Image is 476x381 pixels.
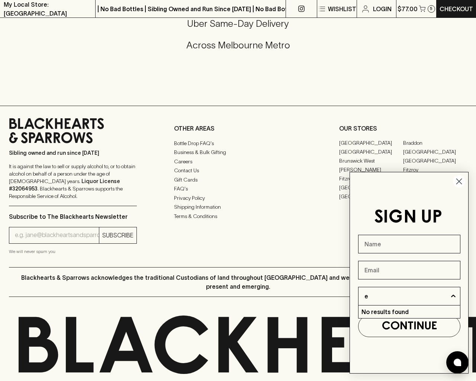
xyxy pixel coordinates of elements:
input: Email [358,261,460,279]
p: We will never spam you [9,248,137,255]
a: Brunswick West [339,157,403,166]
a: FAQ's [174,185,302,193]
button: Close dialog [453,175,466,188]
button: Show Options [450,287,457,305]
p: Login [373,4,392,13]
a: Shipping Information [174,203,302,212]
a: Fitzroy North [339,175,403,183]
input: Name [358,235,460,253]
button: SUBSCRIBE [99,227,136,243]
a: [GEOGRAPHIC_DATA] [403,157,467,166]
p: 5 [430,7,432,11]
a: [GEOGRAPHIC_DATA] [403,148,467,157]
p: Sibling owned and run since [DATE] [9,149,137,157]
div: No results found [358,305,460,318]
a: [GEOGRAPHIC_DATA] [339,192,403,201]
p: It is against the law to sell or supply alcohol to, or to obtain alcohol on behalf of a person un... [9,163,137,200]
h5: Uber Same-Day Delivery [9,17,467,30]
a: Careers [174,157,302,166]
p: OUR STORES [339,124,467,133]
a: [GEOGRAPHIC_DATA] [339,148,403,157]
img: bubble-icon [454,359,461,366]
strong: Liquor License #32064953 [9,178,120,192]
p: Wishlist [328,4,356,13]
p: Subscribe to The Blackhearts Newsletter [9,212,137,221]
a: [GEOGRAPHIC_DATA] [339,139,403,148]
input: e.g. jane@blackheartsandsparrows.com.au [15,229,99,241]
p: $77.00 [398,4,418,13]
p: OTHER AREAS [174,124,302,133]
a: Gift Cards [174,175,302,184]
a: Bottle Drop FAQ's [174,139,302,148]
a: Privacy Policy [174,193,302,202]
p: Blackhearts & Sparrows acknowledges the traditional Custodians of land throughout [GEOGRAPHIC_DAT... [15,273,461,291]
p: Checkout [440,4,473,13]
span: SIGN UP [374,209,442,226]
a: Braddon [403,139,467,148]
p: SUBSCRIBE [102,231,134,240]
h5: Across Melbourne Metro [9,39,467,51]
a: [PERSON_NAME] [339,166,403,175]
input: I wanna know more about... [364,287,450,305]
a: Business & Bulk Gifting [174,148,302,157]
button: CONTINUE [358,316,460,337]
a: Contact Us [174,166,302,175]
div: FLYOUT Form [342,164,476,381]
a: [GEOGRAPHIC_DATA] [339,183,403,192]
a: Terms & Conditions [174,212,302,221]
